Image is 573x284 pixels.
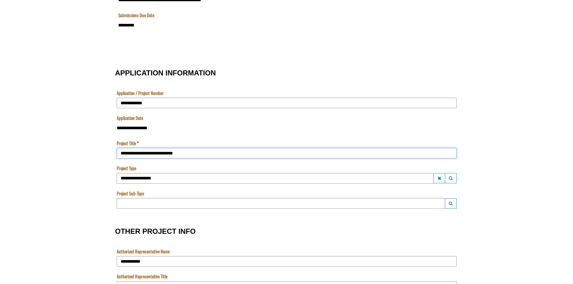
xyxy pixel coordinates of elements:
label: Authorized Representative Title [117,273,168,279]
button: Project Sub-Type Launch lookup modal [445,198,457,209]
fieldset: APPLICATION INFORMATION [115,63,458,215]
label: The name of the custom entity. [2,25,13,31]
textarea: Acknowledgement [2,8,290,37]
label: Project Type [117,165,136,171]
h3: OTHER PROJECT INFO [115,228,458,235]
input: Project Sub-Type [117,198,445,209]
input: Project Title [117,148,457,158]
input: Program is a required field. [2,8,290,18]
button: Project Type Launch lookup modal [445,173,457,183]
input: Project Type [117,173,434,184]
label: Application Date [117,115,143,121]
label: Authorized Representative Name [117,248,170,255]
h3: APPLICATION INFORMATION [115,69,458,77]
button: Project Type Clear lookup field [433,173,445,183]
label: Submissions Due Date [2,50,38,56]
input: Name [2,33,290,44]
label: Application / Project Number [117,90,164,96]
label: Project Title [117,140,139,146]
label: Project Sub-Type [117,190,144,197]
